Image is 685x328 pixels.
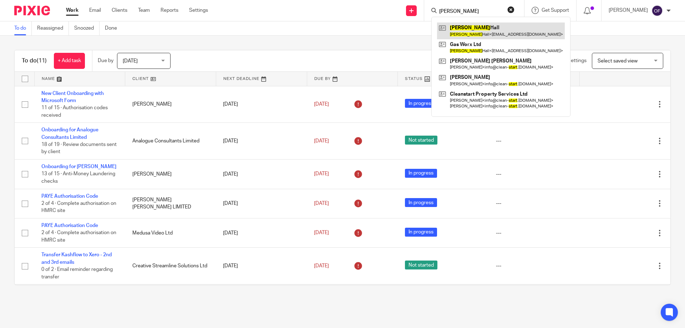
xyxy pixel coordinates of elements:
[405,169,437,178] span: In progress
[37,58,47,64] span: (11)
[314,263,329,268] span: [DATE]
[125,284,216,321] td: Proclean Bath & Wiltshire Ltd
[41,164,116,169] a: Onboarding for [PERSON_NAME]
[125,86,216,123] td: [PERSON_NAME]
[66,7,78,14] a: Work
[496,137,573,145] div: ---
[314,172,329,177] span: [DATE]
[41,194,98,199] a: PAYE Authorisation Code
[41,252,112,264] a: Transfer Kashflow to Xero - 2nd and 3rd emails
[89,7,101,14] a: Email
[496,171,573,178] div: ---
[496,200,573,207] div: ---
[216,248,307,284] td: [DATE]
[598,59,638,64] span: Select saved view
[216,160,307,189] td: [DATE]
[125,160,216,189] td: [PERSON_NAME]
[405,261,437,269] span: Not started
[405,198,437,207] span: In progress
[41,142,117,155] span: 18 of 19 · Review documents sent by client
[54,53,85,69] a: + Add task
[37,21,69,35] a: Reassigned
[74,21,100,35] a: Snoozed
[41,267,113,279] span: 0 of 2 · Email reminder regarding transfer
[125,248,216,284] td: Creative Streamline Solutions Ltd
[496,229,573,237] div: ---
[41,223,98,228] a: PAYE Authorisation Code
[651,5,663,16] img: svg%3E
[216,189,307,218] td: [DATE]
[216,218,307,248] td: [DATE]
[314,201,329,206] span: [DATE]
[105,21,122,35] a: Done
[314,102,329,107] span: [DATE]
[41,201,116,213] span: 2 of 4 · Complete authorisation on HMRC site
[22,57,47,65] h1: To do
[41,231,116,243] span: 2 of 4 · Complete authorisation on HMRC site
[542,8,569,13] span: Get Support
[216,86,307,123] td: [DATE]
[98,57,113,64] p: Due by
[112,7,127,14] a: Clients
[41,127,98,140] a: Onboarding for Analogue Consultants Limited
[14,21,32,35] a: To do
[138,7,150,14] a: Team
[496,262,573,269] div: ---
[14,6,50,15] img: Pixie
[161,7,178,14] a: Reports
[314,231,329,236] span: [DATE]
[405,136,437,145] span: Not started
[405,228,437,237] span: In progress
[216,123,307,160] td: [DATE]
[189,7,208,14] a: Settings
[609,7,648,14] p: [PERSON_NAME]
[405,99,437,108] span: In progress
[216,284,307,321] td: [DATE]
[123,59,138,64] span: [DATE]
[41,105,108,118] span: 11 of 15 · Authorisation codes received
[41,172,115,184] span: 13 of 15 · Anti-Money Laundering checks
[125,218,216,248] td: Medusa Video Ltd
[438,9,503,15] input: Search
[41,91,104,103] a: New Client Onboarding with Microsoft Form
[125,189,216,218] td: [PERSON_NAME] [PERSON_NAME] LIMITED
[314,138,329,143] span: [DATE]
[556,58,587,63] span: View Settings
[125,123,216,160] td: Analogue Consultants Limited
[507,6,514,13] button: Clear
